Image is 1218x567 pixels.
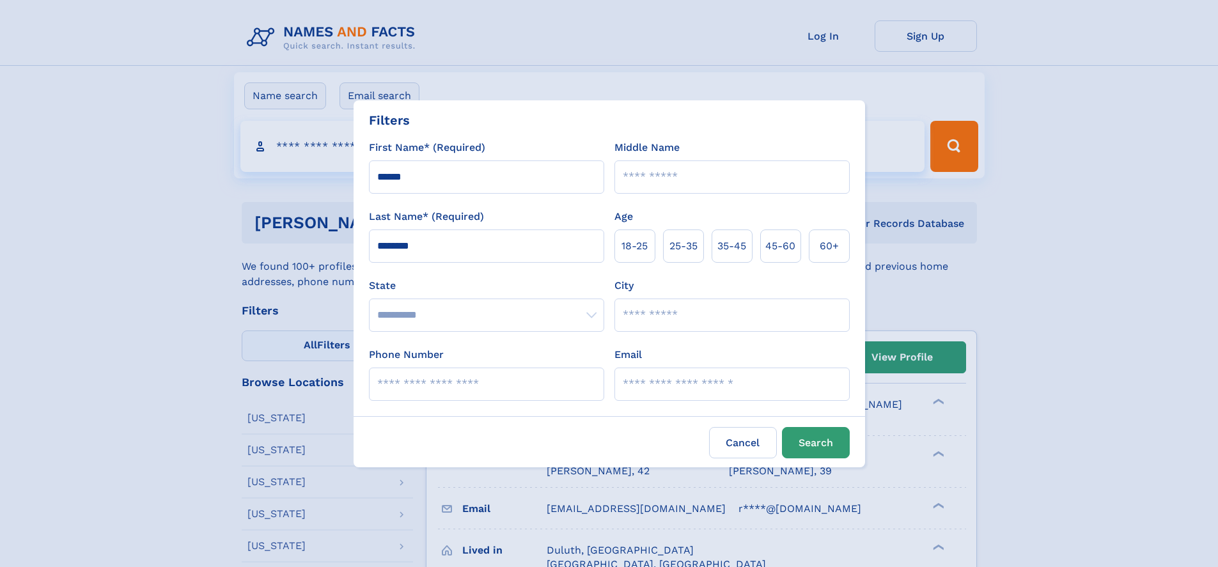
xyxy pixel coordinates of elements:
div: Filters [369,111,410,130]
label: Email [614,347,642,362]
label: First Name* (Required) [369,140,485,155]
label: City [614,278,634,293]
span: 60+ [820,238,839,254]
label: State [369,278,604,293]
label: Last Name* (Required) [369,209,484,224]
label: Middle Name [614,140,680,155]
span: 35‑45 [717,238,746,254]
span: 25‑35 [669,238,698,254]
span: 18‑25 [621,238,648,254]
span: 45‑60 [765,238,795,254]
button: Search [782,427,850,458]
label: Cancel [709,427,777,458]
label: Phone Number [369,347,444,362]
label: Age [614,209,633,224]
